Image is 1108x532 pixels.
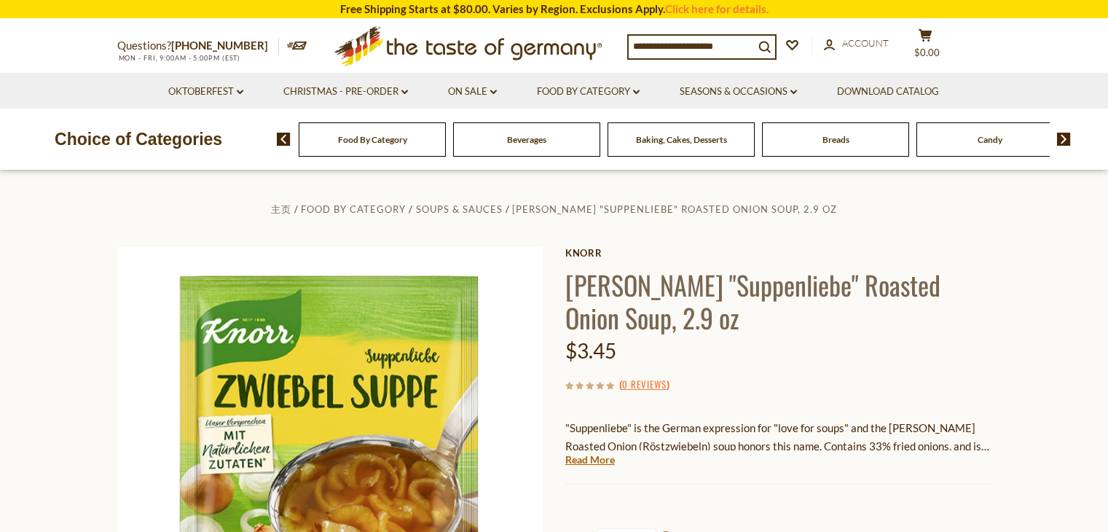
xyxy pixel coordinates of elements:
[565,247,991,259] a: Knorr
[622,377,667,393] a: 0 Reviews
[978,134,1002,145] a: Candy
[822,134,849,145] a: Breads
[277,133,291,146] img: previous arrow
[537,84,640,100] a: Food By Category
[1057,133,1071,146] img: next arrow
[271,203,291,215] a: 主页
[824,36,889,52] a: Account
[565,419,991,455] p: "Suppenliebe" is the German expression for "love for soups" and the [PERSON_NAME] Roasted Onion (...
[914,47,940,58] span: $0.00
[448,84,497,100] a: On Sale
[283,84,408,100] a: Christmas - PRE-ORDER
[665,2,769,15] a: Click here for details.
[565,268,991,334] h1: [PERSON_NAME] "Suppenliebe" Roasted Onion Soup, 2.9 oz
[565,338,616,363] span: $3.45
[904,28,948,65] button: $0.00
[168,84,243,100] a: Oktoberfest
[512,203,837,215] a: [PERSON_NAME] "Suppenliebe" Roasted Onion Soup, 2.9 oz
[842,37,889,49] span: Account
[619,377,669,391] span: ( )
[338,134,407,145] a: Food By Category
[636,134,727,145] a: Baking, Cakes, Desserts
[117,36,279,55] p: Questions?
[680,84,797,100] a: Seasons & Occasions
[507,134,546,145] a: Beverages
[301,203,406,215] a: Food By Category
[117,54,241,62] span: MON - FRI, 9:00AM - 5:00PM (EST)
[171,39,268,52] a: [PHONE_NUMBER]
[837,84,939,100] a: Download Catalog
[565,453,615,467] a: Read More
[416,203,503,215] a: Soups & Sauces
